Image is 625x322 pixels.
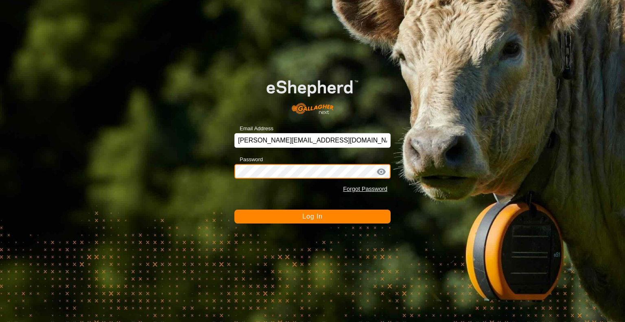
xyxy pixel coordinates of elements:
label: Email Address [234,125,273,133]
label: Password [234,156,263,164]
input: Email Address [234,133,391,148]
button: Log In [234,210,391,223]
img: E-shepherd Logo [250,67,375,120]
span: Log In [302,213,322,220]
a: Forgot Password [343,186,387,192]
